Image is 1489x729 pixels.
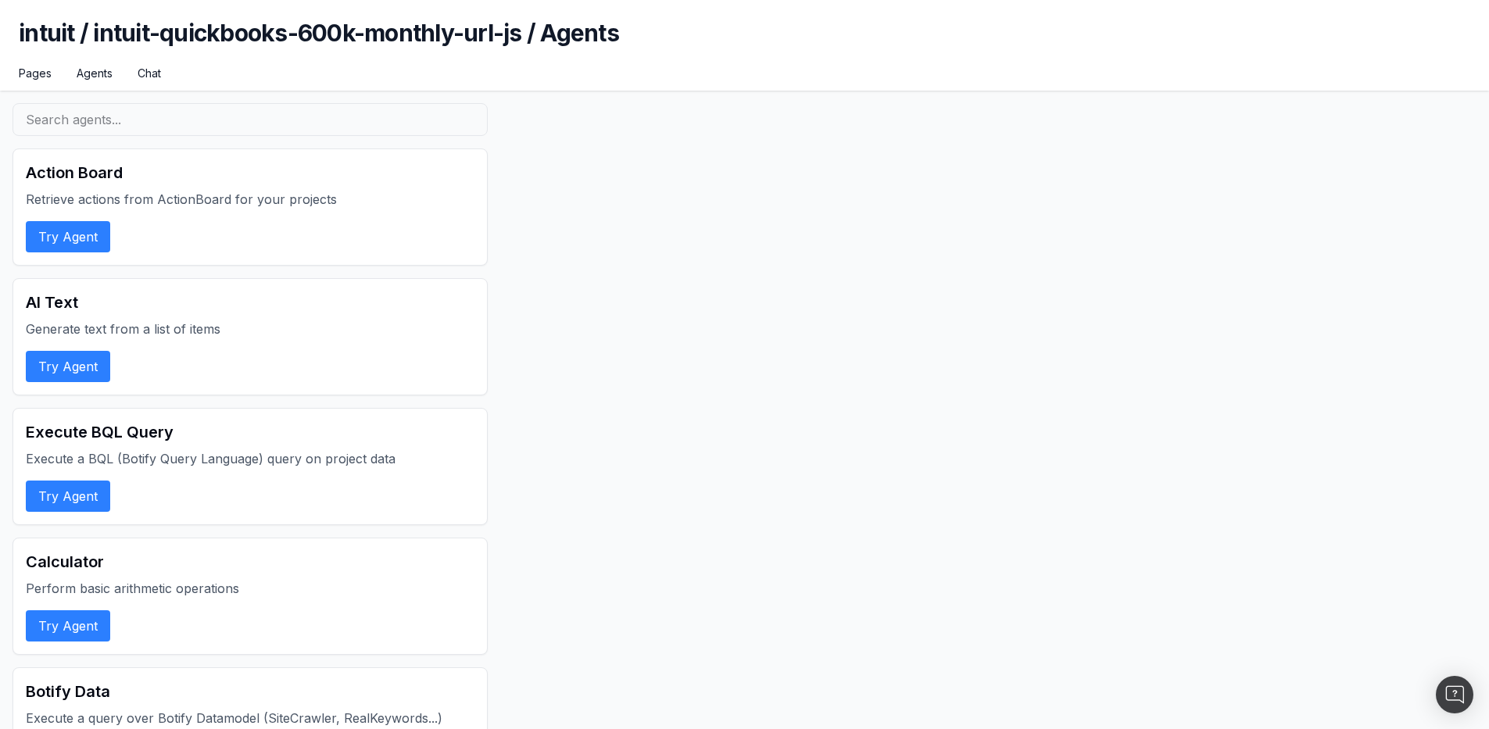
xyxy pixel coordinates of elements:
[138,66,161,81] a: Chat
[26,421,474,443] h2: Execute BQL Query
[26,190,474,209] p: Retrieve actions from ActionBoard for your projects
[26,221,110,252] button: Try Agent
[1436,676,1473,713] div: Open Intercom Messenger
[26,481,110,512] button: Try Agent
[26,291,474,313] h2: AI Text
[19,66,52,81] a: Pages
[26,320,474,338] p: Generate text from a list of items
[26,610,110,641] button: Try Agent
[77,66,113,81] a: Agents
[26,351,110,382] button: Try Agent
[26,449,474,468] p: Execute a BQL (Botify Query Language) query on project data
[26,579,474,598] p: Perform basic arithmetic operations
[26,162,474,184] h2: Action Board
[26,551,474,573] h2: Calculator
[26,681,474,702] h2: Botify Data
[26,709,474,727] p: Execute a query over Botify Datamodel (SiteCrawler, RealKeywords...)
[13,103,488,136] input: Search agents...
[19,19,1470,66] h1: intuit / intuit-quickbooks-600k-monthly-url-js / Agents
